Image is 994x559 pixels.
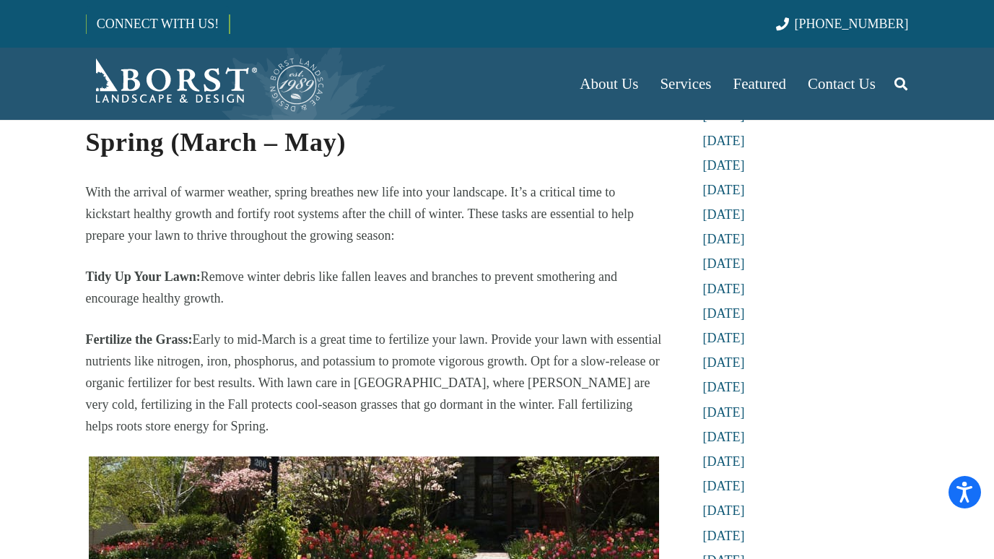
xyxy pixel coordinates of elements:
[703,207,745,222] a: [DATE]
[649,48,722,120] a: Services
[86,269,201,284] strong: Tidy Up Your Lawn:
[86,332,193,347] strong: Fertilize the Grass:
[703,282,745,296] a: [DATE]
[703,183,745,197] a: [DATE]
[776,17,908,31] a: [PHONE_NUMBER]
[703,479,745,493] a: [DATE]
[703,158,745,173] a: [DATE]
[703,306,745,321] a: [DATE]
[86,329,662,437] p: Early to mid-March is a great time to fertilize your lawn. Provide your lawn with essential nutri...
[703,232,745,246] a: [DATE]
[87,6,229,41] a: CONNECT WITH US!
[703,529,745,543] a: [DATE]
[703,405,745,420] a: [DATE]
[580,75,638,92] span: About Us
[703,331,745,345] a: [DATE]
[569,48,649,120] a: About Us
[86,128,346,157] strong: Spring (March – May)
[703,380,745,394] a: [DATE]
[795,17,909,31] span: [PHONE_NUMBER]
[703,454,745,469] a: [DATE]
[86,181,662,246] p: With the arrival of warmer weather, spring breathes new life into your landscape. It’s a critical...
[703,503,745,518] a: [DATE]
[660,75,711,92] span: Services
[808,75,876,92] span: Contact Us
[886,66,915,102] a: Search
[733,75,786,92] span: Featured
[86,55,326,113] a: Borst-Logo
[723,48,797,120] a: Featured
[703,134,745,148] a: [DATE]
[797,48,886,120] a: Contact Us
[86,266,662,309] p: Remove winter debris like fallen leaves and branches to prevent smothering and encourage healthy ...
[703,256,745,271] a: [DATE]
[703,430,745,444] a: [DATE]
[703,355,745,370] a: [DATE]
